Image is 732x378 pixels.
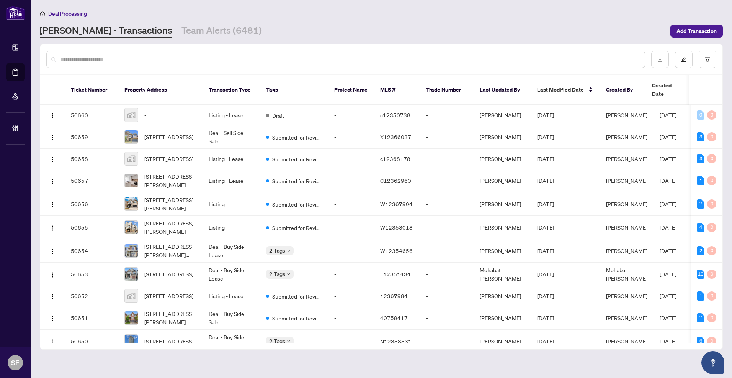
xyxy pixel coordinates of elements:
td: Deal - Buy Side Lease [203,263,260,286]
span: down [287,339,291,343]
td: 50654 [65,239,118,263]
button: Logo [46,335,59,347]
div: 0 [707,199,716,209]
span: SE [11,357,20,368]
span: [DATE] [660,133,676,140]
img: thumbnail-img [125,174,138,187]
span: [STREET_ADDRESS][PERSON_NAME] [144,219,196,236]
td: - [420,125,474,149]
img: Logo [49,248,56,255]
td: Mohabat [PERSON_NAME] [474,263,531,286]
div: 0 [707,176,716,185]
span: [PERSON_NAME] [606,155,647,162]
td: 50657 [65,169,118,192]
img: thumbnail-img [125,108,138,122]
td: [PERSON_NAME] [474,192,531,216]
span: 2 Tags [269,337,285,345]
td: Listing - Lease [203,149,260,169]
td: Deal - Buy Side Lease [203,239,260,263]
td: [PERSON_NAME] [474,169,531,192]
div: 0 [707,110,716,120]
td: Listing - Lease [203,286,260,306]
td: - [328,263,374,286]
span: [STREET_ADDRESS] [144,292,193,300]
span: 2 Tags [269,270,285,278]
img: thumbnail-img [125,268,138,281]
img: Logo [49,272,56,278]
span: X12366037 [380,133,411,140]
div: 0 [707,337,716,346]
img: Logo [49,294,56,300]
img: thumbnail-img [125,335,138,348]
span: - [144,111,146,119]
span: [STREET_ADDRESS] [144,133,193,141]
th: Trade Number [420,75,474,105]
img: Logo [49,113,56,119]
span: [DATE] [537,133,554,140]
img: thumbnail-img [125,244,138,257]
button: Open asap [701,351,724,374]
button: Logo [46,290,59,302]
td: - [328,169,374,192]
th: Created By [600,75,646,105]
td: [PERSON_NAME] [474,216,531,239]
span: [PERSON_NAME] [606,338,647,345]
span: [DATE] [537,201,554,207]
td: - [328,216,374,239]
span: [DATE] [660,155,676,162]
span: Submitted for Review [272,292,322,301]
button: Logo [46,268,59,280]
a: [PERSON_NAME] - Transactions [40,24,172,38]
span: Mohabat [PERSON_NAME] [606,266,647,282]
span: c12368178 [380,155,410,162]
span: [STREET_ADDRESS] [144,337,193,345]
button: Add Transaction [670,25,723,38]
button: Logo [46,174,59,187]
div: 7 [697,199,704,209]
td: - [328,125,374,149]
th: Last Modified Date [531,75,600,105]
span: [STREET_ADDRESS][PERSON_NAME] [144,309,196,326]
td: - [420,216,474,239]
span: W12353018 [380,224,413,231]
span: [STREET_ADDRESS][PERSON_NAME] [144,196,196,212]
span: [DATE] [660,271,676,278]
span: [DATE] [660,293,676,299]
button: Logo [46,312,59,324]
button: Logo [46,131,59,143]
th: Last Updated By [474,75,531,105]
span: filter [705,57,710,62]
span: down [287,249,291,253]
span: [PERSON_NAME] [606,201,647,207]
div: 0 [697,110,704,120]
td: - [420,192,474,216]
td: - [328,330,374,353]
button: Logo [46,198,59,210]
span: [PERSON_NAME] [606,247,647,254]
td: Listing [203,192,260,216]
span: [DATE] [537,271,554,278]
span: [DATE] [660,224,676,231]
span: c12350738 [380,112,410,118]
div: 3 [697,154,704,163]
td: - [420,105,474,125]
div: 0 [707,132,716,141]
div: 2 [697,246,704,255]
th: Tags [260,75,328,105]
span: [STREET_ADDRESS] [144,270,193,278]
td: Deal - Sell Side Sale [203,125,260,149]
td: Listing [203,216,260,239]
img: thumbnail-img [125,197,138,210]
div: 1 [697,176,704,185]
th: Created Date [646,75,699,105]
div: 0 [707,313,716,322]
td: - [328,149,374,169]
button: edit [675,51,693,68]
span: W12354656 [380,247,413,254]
td: [PERSON_NAME] [474,105,531,125]
span: C12362960 [380,177,411,184]
span: [STREET_ADDRESS] [144,154,193,163]
div: 7 [697,313,704,322]
td: [PERSON_NAME] [474,149,531,169]
div: 1 [697,291,704,301]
